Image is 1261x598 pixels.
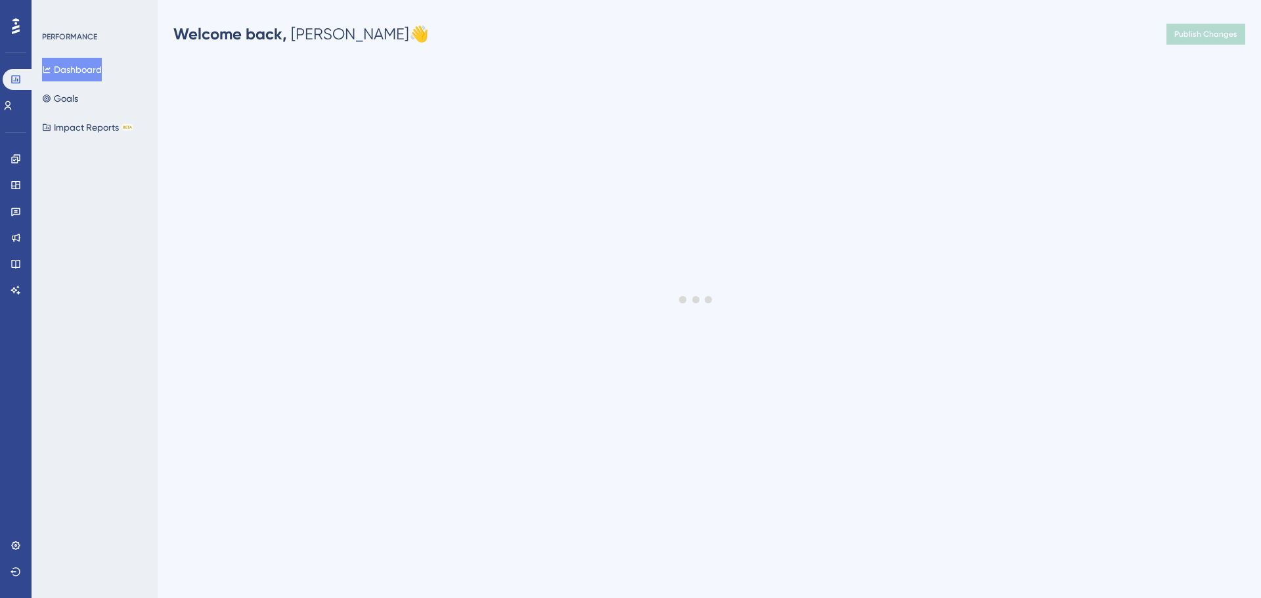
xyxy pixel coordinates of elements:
button: Goals [42,87,78,110]
span: Welcome back, [173,24,287,43]
span: Publish Changes [1174,29,1237,39]
button: Publish Changes [1166,24,1245,45]
button: Impact ReportsBETA [42,116,133,139]
div: [PERSON_NAME] 👋 [173,24,429,45]
div: BETA [122,124,133,131]
button: Dashboard [42,58,102,81]
div: PERFORMANCE [42,32,97,42]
